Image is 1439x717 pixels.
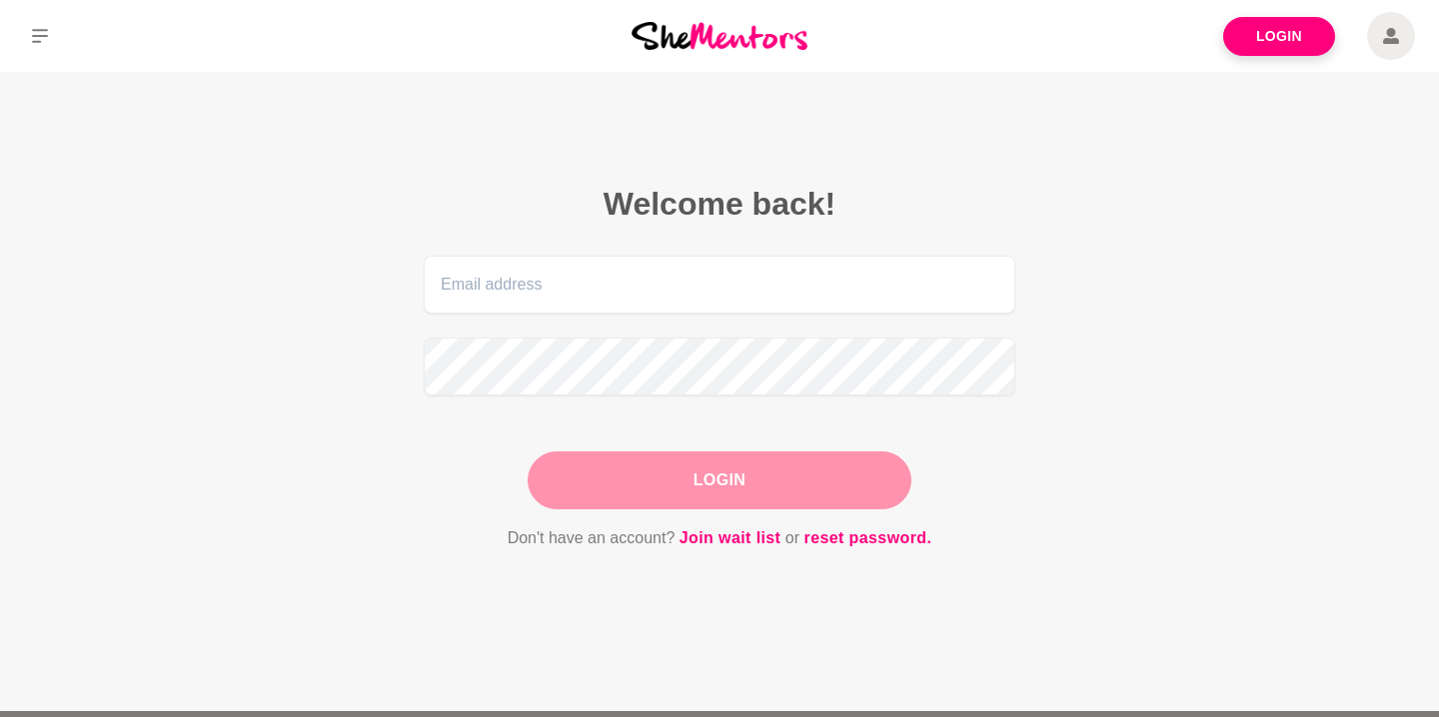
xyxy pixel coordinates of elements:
a: reset password. [804,525,932,551]
p: Don't have an account? or [424,525,1015,551]
img: She Mentors Logo [632,22,807,49]
a: Login [1223,17,1335,56]
a: Join wait list [680,525,781,551]
h2: Welcome back! [424,184,1015,224]
input: Email address [424,256,1015,314]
